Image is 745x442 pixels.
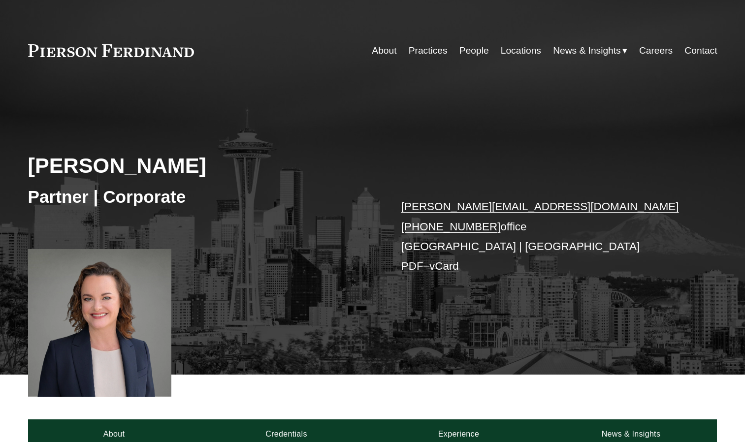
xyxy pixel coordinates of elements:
[459,41,489,60] a: People
[401,200,679,213] a: [PERSON_NAME][EMAIL_ADDRESS][DOMAIN_NAME]
[401,221,501,233] a: [PHONE_NUMBER]
[553,42,621,60] span: News & Insights
[553,41,627,60] a: folder dropdown
[501,41,541,60] a: Locations
[401,260,423,272] a: PDF
[429,260,459,272] a: vCard
[372,41,396,60] a: About
[684,41,717,60] a: Contact
[409,41,448,60] a: Practices
[639,41,673,60] a: Careers
[401,197,688,276] p: office [GEOGRAPHIC_DATA] | [GEOGRAPHIC_DATA] –
[28,186,373,208] h3: Partner | Corporate
[28,153,373,178] h2: [PERSON_NAME]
